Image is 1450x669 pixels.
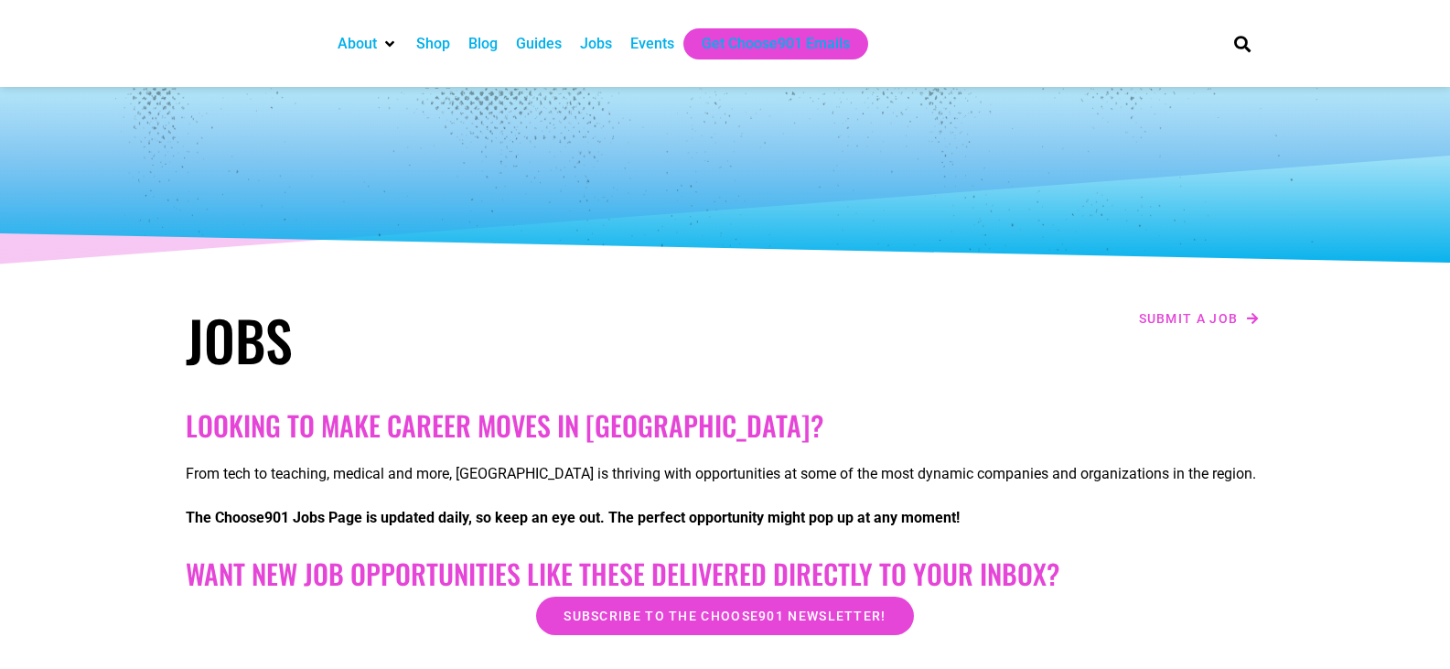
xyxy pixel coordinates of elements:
div: Search [1227,28,1257,59]
p: From tech to teaching, medical and more, [GEOGRAPHIC_DATA] is thriving with opportunities at some... [186,463,1265,485]
span: Submit a job [1139,312,1239,325]
div: About [328,28,407,59]
strong: The Choose901 Jobs Page is updated daily, so keep an eye out. The perfect opportunity might pop u... [186,509,960,526]
a: Blog [468,33,498,55]
h2: Looking to make career moves in [GEOGRAPHIC_DATA]? [186,409,1265,442]
a: Guides [516,33,562,55]
a: Submit a job [1133,307,1265,330]
a: Get Choose901 Emails [702,33,850,55]
span: Subscribe to the Choose901 newsletter! [564,610,886,622]
nav: Main nav [328,28,1203,59]
a: Shop [416,33,450,55]
a: Events [630,33,674,55]
h1: Jobs [186,307,716,372]
h2: Want New Job Opportunities like these Delivered Directly to your Inbox? [186,557,1265,590]
a: Jobs [580,33,612,55]
a: About [338,33,377,55]
a: Subscribe to the Choose901 newsletter! [536,597,913,635]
